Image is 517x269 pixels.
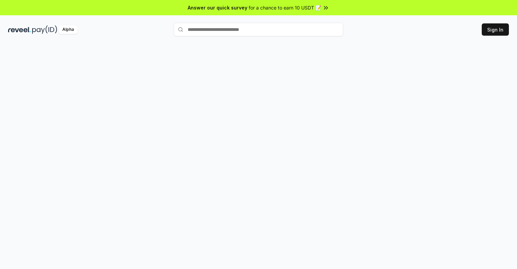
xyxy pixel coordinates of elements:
[249,4,321,11] span: for a chance to earn 10 USDT 📝
[59,25,78,34] div: Alpha
[482,23,509,36] button: Sign In
[32,25,57,34] img: pay_id
[8,25,31,34] img: reveel_dark
[188,4,247,11] span: Answer our quick survey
